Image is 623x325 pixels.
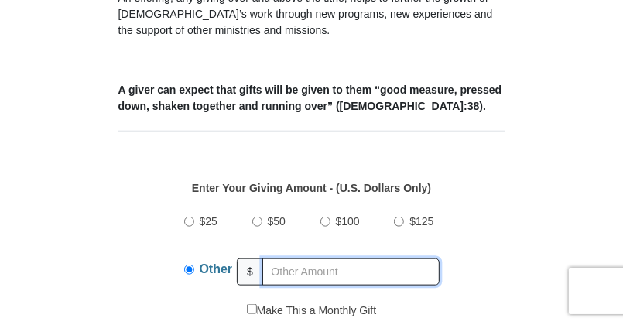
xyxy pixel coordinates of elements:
strong: Enter Your Giving Amount - (U.S. Dollars Only) [192,182,431,194]
span: $100 [336,215,360,227]
input: Make This a Monthly Gift [247,304,257,314]
b: A giver can expect that gifts will be given to them “good measure, pressed down, shaken together ... [118,84,502,112]
span: $125 [409,215,433,227]
span: $25 [200,215,217,227]
span: $ [237,258,263,286]
span: $50 [268,215,286,227]
label: Make This a Monthly Gift [247,303,377,319]
input: Other Amount [262,258,440,286]
span: Other [200,262,233,275]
